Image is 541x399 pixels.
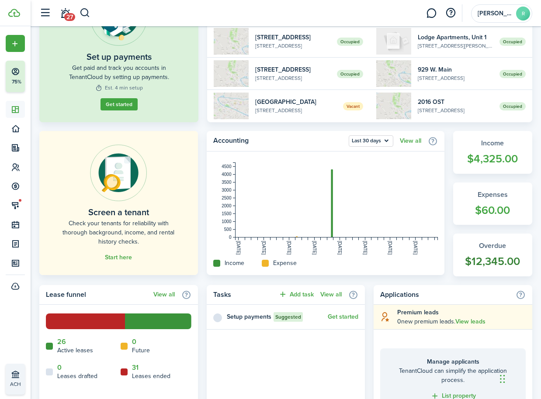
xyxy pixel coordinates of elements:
tspan: [DATE] [312,241,316,255]
tspan: [DATE] [362,241,367,255]
tspan: 3500 [222,180,232,185]
a: 0 [132,338,136,346]
a: Get started [101,98,138,110]
widget-stats-title: Expenses [462,189,524,200]
tspan: [DATE] [261,241,266,255]
span: Occupied [499,102,526,110]
a: View all [400,138,421,144]
home-widget-title: Accounting [213,135,344,147]
div: Drag [500,366,505,392]
widget-list-item-title: 929 W. Main [418,65,493,74]
home-widget-title: Expense [273,258,297,268]
home-widget-title: Income [225,258,244,268]
img: 1 [376,28,411,55]
explanation-description: 0 new premium leads . [397,317,526,326]
a: Overdue$12,345.00 [453,234,532,276]
widget-list-item-title: 2016 OST [418,97,493,107]
widget-list-item-description: [STREET_ADDRESS] [418,107,493,114]
tspan: 1000 [222,219,232,224]
widget-step-title: Set up payments [87,50,152,63]
widget-stats-title: Overdue [462,241,524,251]
button: Add task [278,289,314,299]
iframe: Chat Widget [497,357,541,399]
home-widget-title: Applications [380,289,511,300]
a: Expenses$60.00 [453,182,532,225]
button: Open menu [6,35,25,52]
widget-list-item-description: [STREET_ADDRESS] [255,42,330,50]
widget-step-time: Est. 4 min setup [95,84,143,92]
a: ACH [6,364,25,395]
img: TenantCloud [8,9,20,17]
home-widget-title: Tasks [213,289,274,300]
span: Occupied [499,70,526,78]
explanation-title: Premium leads [397,308,526,317]
tspan: [DATE] [413,241,418,255]
widget-list-item-title: [GEOGRAPHIC_DATA] [255,97,336,107]
a: Income$4,325.00 [453,131,532,174]
home-widget-title: Leases drafted [57,371,97,381]
tspan: 500 [224,227,231,232]
home-placeholder-description: Check your tenants for reliability with thorough background, income, and rental history checks. [59,219,178,246]
home-placeholder-title: Manage applicants [389,357,517,366]
i: soft [380,312,391,322]
tspan: 2000 [222,203,232,208]
button: Open sidebar [37,5,53,21]
widget-step-description: Get paid and track you accounts in TenantCloud by setting up payments. [59,63,179,82]
tspan: [DATE] [236,241,241,255]
widget-list-item-description: [STREET_ADDRESS] [255,107,336,114]
widget-list-item-description: [STREET_ADDRESS] [255,74,330,82]
img: 1 [376,60,411,87]
tspan: 3000 [222,188,232,193]
img: 1 [214,28,249,55]
a: 0 [57,364,62,371]
widget-list-item-description: [STREET_ADDRESS][PERSON_NAME] [418,42,493,50]
button: Last 30 days [349,135,393,147]
button: Open menu [349,135,393,147]
p: ACH [10,380,62,388]
a: 26 [57,338,66,346]
img: 1 [376,93,411,119]
home-placeholder-title: Screen a tenant [88,206,149,219]
span: Suggested [275,313,301,321]
a: View all [320,291,342,298]
tspan: [DATE] [388,241,392,255]
widget-list-item-title: [STREET_ADDRESS] [255,33,330,42]
tspan: 2500 [222,196,232,200]
widget-stats-count: $60.00 [462,202,524,219]
span: Vacant [343,102,363,110]
widget-stats-count: $4,325.00 [462,151,524,167]
home-widget-title: Future [132,346,150,355]
button: 75% [6,61,78,92]
img: 1 [214,60,249,87]
home-widget-title: Lease funnel [46,289,149,300]
widget-list-item-description: [STREET_ADDRESS] [418,74,493,82]
span: Occupied [337,70,363,78]
img: 1 [214,93,249,119]
tspan: 0 [229,235,232,240]
a: 31 [132,364,139,371]
a: View leads [455,318,486,325]
widget-stats-count: $12,345.00 [462,253,524,270]
img: Online payments [90,144,147,201]
span: Occupied [337,38,363,46]
button: Open resource center [443,6,458,21]
a: Get started [328,313,358,320]
widget-stats-title: Income [462,138,524,148]
widget-list-item-title: [STREET_ADDRESS] [255,65,330,74]
p: 75% [11,78,22,86]
home-widget-title: Leases ended [132,371,170,381]
avatar-text: R [516,7,530,21]
tspan: 1500 [222,211,232,216]
span: 27 [64,13,75,21]
widget-list-item-title: Setup payments [227,312,271,321]
button: Search [80,6,90,21]
widget-list-item-title: Lodge Apartments, Unit 1 [418,33,493,42]
a: Messaging [423,2,440,24]
span: Rebecca [478,10,513,17]
home-placeholder-description: TenantCloud can simplify the application process. [389,366,517,385]
tspan: [DATE] [337,241,342,255]
span: Occupied [499,38,526,46]
a: View all [153,291,175,298]
home-widget-title: Active leases [57,346,93,355]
